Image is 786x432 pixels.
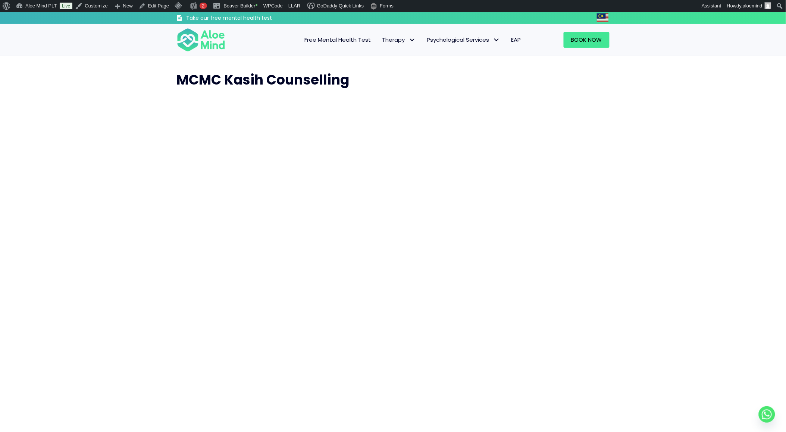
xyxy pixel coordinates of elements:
[177,26,225,51] img: Aloe mind Logo
[60,3,72,9] a: Live
[584,13,597,21] a: English
[382,34,416,42] span: Therapy
[407,33,418,44] span: Therapy: submenu
[427,34,500,42] span: Psychological Services
[506,31,527,46] a: EAP
[511,34,521,42] span: EAP
[305,34,371,42] span: Free Mental Health Test
[491,33,502,44] span: Psychological Services: submenu
[571,34,602,42] span: Book Now
[377,31,422,46] a: TherapyTherapy: submenu
[299,31,377,46] a: Free Mental Health Test
[759,406,775,423] a: Whatsapp
[187,14,312,21] h3: Take our free mental health test
[564,31,610,46] a: Book Now
[177,14,312,22] a: Take our free mental health test
[597,13,610,21] a: Malay
[743,3,762,9] span: aloemind
[422,31,506,46] a: Psychological ServicesPsychological Services: submenu
[597,13,609,22] img: ms
[256,1,258,9] span: •
[202,3,204,9] span: 2
[177,69,610,88] h2: MCMC Kasih Counselling
[235,31,527,46] nav: Menu
[584,13,596,22] img: en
